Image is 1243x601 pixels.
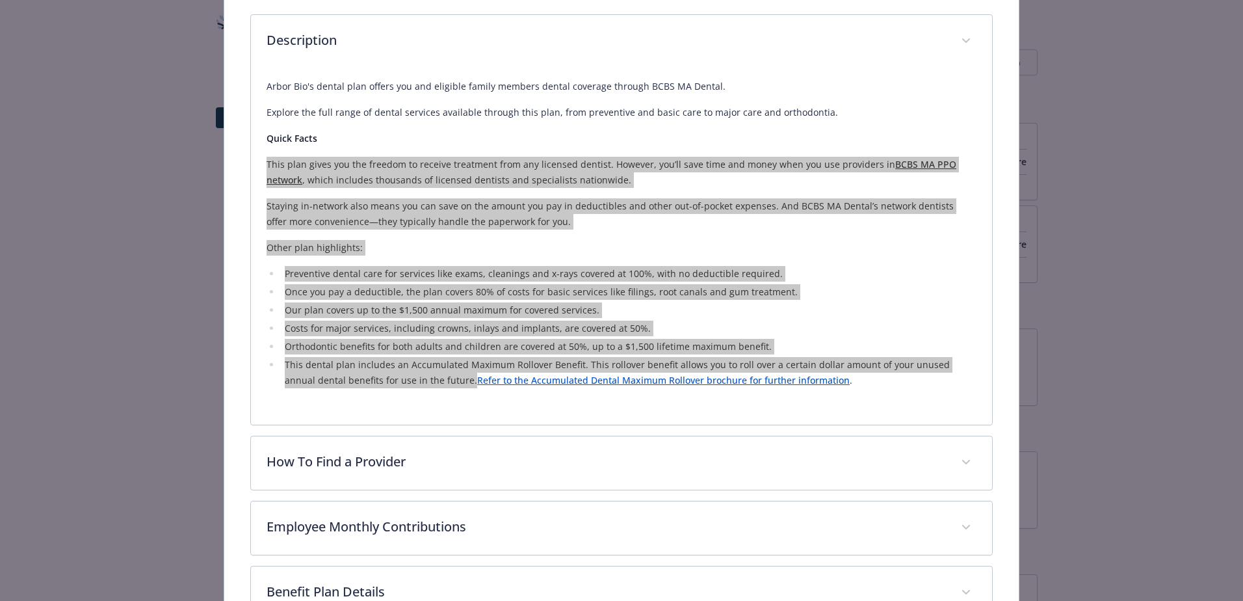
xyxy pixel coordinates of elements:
[251,15,992,68] div: Description
[281,321,976,336] li: Costs for major services, including crowns, inlays and implants, are covered at 50%.
[281,339,976,354] li: Orthodontic benefits for both adults and children are covered at 50%, up to a $1,500 lifetime max...
[267,31,945,50] p: Description
[267,79,976,94] p: Arbor Bio's dental plan offers you and eligible family members dental coverage through BCBS MA De...
[267,132,317,144] strong: Quick Facts
[267,157,976,188] p: This plan gives you the freedom to receive treatment from any licensed dentist. However, you’ll s...
[267,517,945,537] p: Employee Monthly Contributions
[281,284,976,300] li: Once you pay a deductible, the plan covers 80% of costs for basic services like filings, root can...
[267,452,945,472] p: How To Find a Provider
[267,240,976,256] p: Other plan highlights:
[281,302,976,318] li: Our plan covers up to the $1,500 annual maximum for covered services.
[281,357,976,388] li: This dental plan includes an Accumulated Maximum Rollover Benefit. This rollover benefit allows y...
[281,266,976,282] li: Preventive dental care for services like exams, cleanings and x-rays covered at 100%, with no ded...
[267,105,976,120] p: Explore the full range of dental services available through this plan, from preventive and basic ...
[251,68,992,425] div: Description
[477,374,850,386] a: Refer to the Accumulated Dental Maximum Rollover brochure for further information
[267,198,976,230] p: Staying in-network also means you can save on the amount you pay in deductibles and other out-of-...
[251,501,992,555] div: Employee Monthly Contributions
[251,436,992,490] div: How To Find a Provider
